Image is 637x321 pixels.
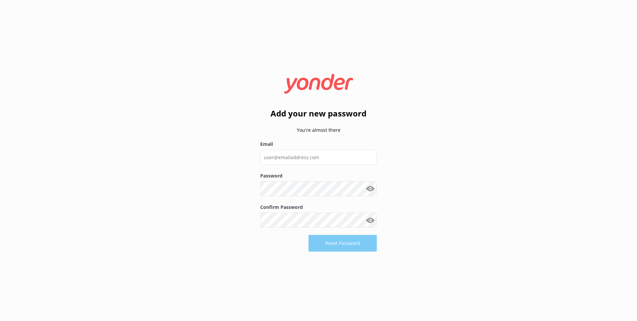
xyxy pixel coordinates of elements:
h2: Add your new password [260,107,377,120]
p: You're almost there [260,126,377,134]
label: Email [260,140,377,148]
input: user@emailaddress.com [260,150,377,165]
button: Show password [363,214,377,227]
label: Password [260,172,377,180]
button: Show password [363,182,377,196]
label: Confirm Password [260,204,377,211]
